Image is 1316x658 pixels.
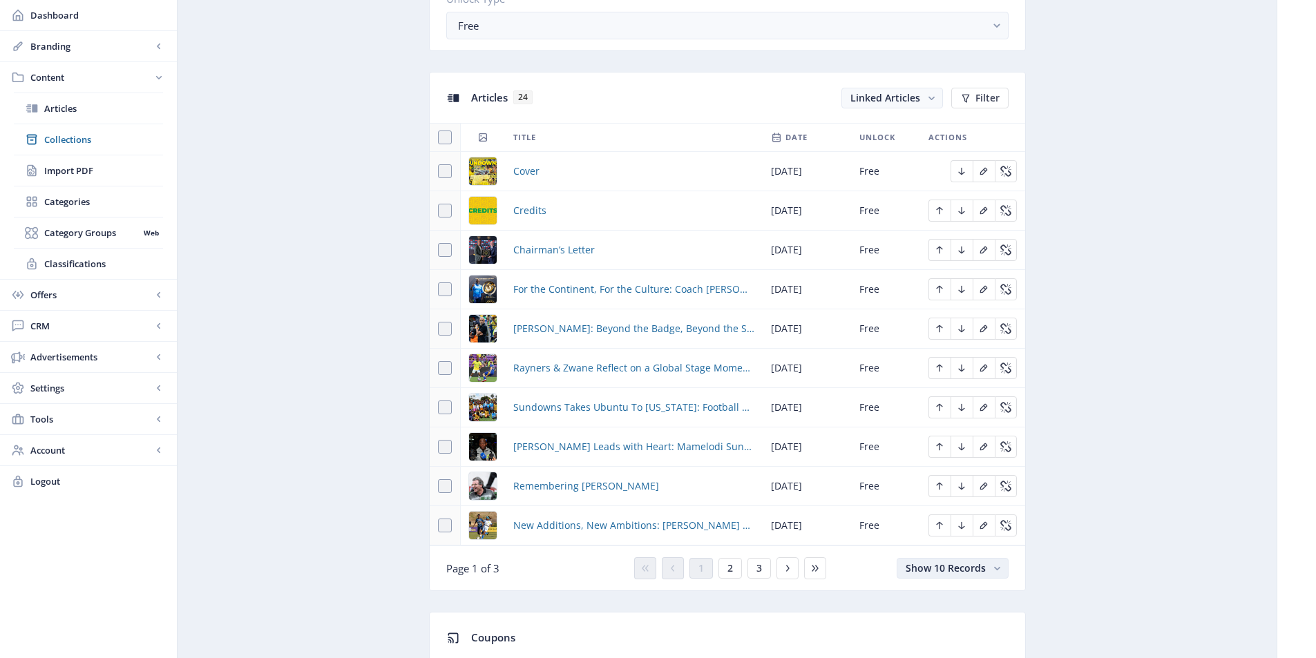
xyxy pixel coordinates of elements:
[973,242,995,255] a: Edit page
[718,558,742,579] button: 2
[763,309,851,349] td: [DATE]
[469,236,497,264] img: bb3b69e1-f201-4387-a70d-8daee65045c4.png
[747,558,771,579] button: 3
[44,164,163,177] span: Import PDF
[928,400,951,413] a: Edit page
[471,90,508,104] span: Articles
[763,427,851,467] td: [DATE]
[30,288,152,302] span: Offers
[973,478,995,492] a: Edit page
[995,321,1017,334] a: Edit page
[513,399,754,416] a: Sundowns Takes Ubuntu To [US_STATE]: Football Clinic In [GEOGRAPHIC_DATA]
[513,90,533,104] span: 24
[973,321,995,334] a: Edit page
[928,360,951,374] a: Edit page
[14,155,163,186] a: Import PDF
[906,561,986,574] span: Show 10 Records
[458,17,986,34] div: Free
[469,157,497,185] img: 25416025-744e-4b13-be7b-cad9e008773e.png
[951,518,973,531] a: Edit page
[513,320,754,337] a: [PERSON_NAME]: Beyond the Badge, Beyond the Stage
[973,164,995,177] a: Edit page
[14,249,163,279] a: Classifications
[30,70,152,84] span: Content
[995,164,1017,177] a: Edit page
[995,203,1017,216] a: Edit page
[30,412,152,426] span: Tools
[469,394,497,421] img: 094dc253-cfcc-4581-b8e6-bd1fd5c95d4a.png
[44,101,163,115] span: Articles
[975,93,1000,104] span: Filter
[469,275,497,303] img: 87c12726-4398-4b5b-b9c4-d6a2723e1734.png
[973,400,995,413] a: Edit page
[763,270,851,309] td: [DATE]
[850,91,920,104] span: Linked Articles
[14,217,163,248] a: Category GroupsWeb
[30,319,152,333] span: CRM
[763,388,851,427] td: [DATE]
[727,563,733,574] span: 2
[763,152,851,191] td: [DATE]
[698,563,704,574] span: 1
[995,360,1017,374] a: Edit page
[851,270,920,309] td: Free
[14,93,163,124] a: Articles
[763,231,851,270] td: [DATE]
[841,88,943,108] button: Linked Articles
[951,439,973,452] a: Edit page
[995,282,1017,295] a: Edit page
[928,203,951,216] a: Edit page
[513,478,659,494] a: Remembering [PERSON_NAME]
[851,231,920,270] td: Free
[951,88,1009,108] button: Filter
[951,242,973,255] a: Edit page
[30,443,152,457] span: Account
[851,467,920,506] td: Free
[851,349,920,388] td: Free
[851,506,920,545] td: Free
[513,163,540,180] span: Cover
[763,467,851,506] td: [DATE]
[951,203,973,216] a: Edit page
[928,242,951,255] a: Edit page
[951,360,973,374] a: Edit page
[995,478,1017,492] a: Edit page
[785,129,808,146] span: Date
[928,282,951,295] a: Edit page
[951,400,973,413] a: Edit page
[469,315,497,342] img: dd003b1b-8fcd-4974-8b76-b301b8911927.png
[951,164,973,177] a: Edit page
[995,242,1017,255] a: Edit page
[469,512,497,539] img: 1d5e3a53-a15b-4a1a-b2df-2b81057a9dec.png
[928,518,951,531] a: Edit page
[14,186,163,217] a: Categories
[513,202,546,219] a: Credits
[469,472,497,500] img: d6f87d79-0645-4f12-b76e-0d596a0e0170.png
[469,354,497,382] img: ccf8f950-37c4-492e-badf-a8942bb3f73f.png
[14,124,163,155] a: Collections
[513,242,595,258] a: Chairman’s Letter
[513,438,754,455] a: [PERSON_NAME] Leads with Heart: Mamelodi Sundowns’ Global Impact Through Ubuntu
[44,226,139,240] span: Category Groups
[446,561,499,575] span: Page 1 of 3
[513,129,536,146] span: Title
[756,563,762,574] span: 3
[30,381,152,395] span: Settings
[851,388,920,427] td: Free
[513,281,754,298] span: For the Continent, For the Culture: Coach [PERSON_NAME]'s Club World Cup Vision
[973,282,995,295] a: Edit page
[44,257,163,271] span: Classifications
[995,439,1017,452] a: Edit page
[469,433,497,461] img: 5a1fe2c9-d6df-4dc7-bc51-67c733d8538a.png
[446,12,1009,39] button: Free
[429,72,1026,591] app-collection-view: Articles
[44,133,163,146] span: Collections
[859,129,895,146] span: Unlock
[951,478,973,492] a: Edit page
